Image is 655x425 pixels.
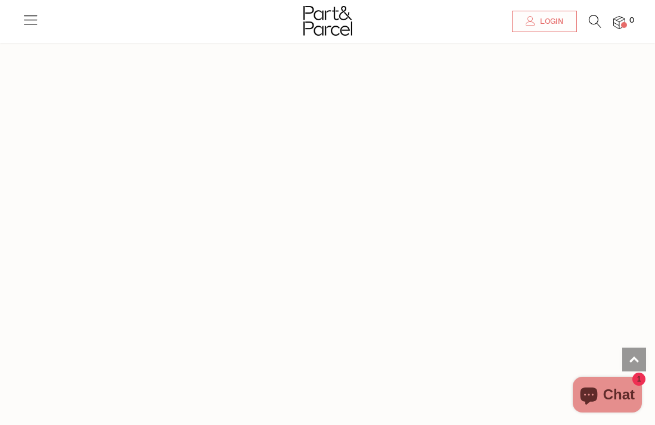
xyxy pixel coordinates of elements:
a: Login [512,11,577,32]
img: Part&Parcel [303,6,352,36]
a: 0 [613,16,625,29]
span: 0 [626,15,637,26]
span: Login [537,17,563,27]
inbox-online-store-chat: Shopify online store chat [569,377,645,415]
